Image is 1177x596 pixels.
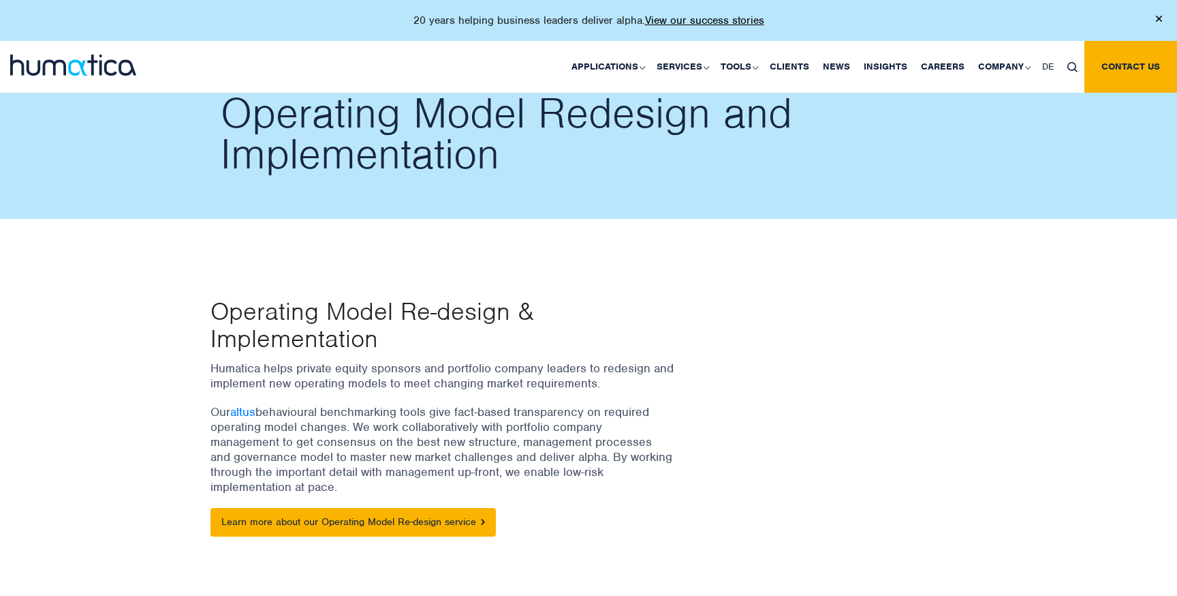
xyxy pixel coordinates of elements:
a: Applications [565,41,650,93]
a: Careers [914,41,971,93]
img: search_icon [1067,62,1078,72]
a: altus [230,404,255,419]
a: Tools [714,41,763,93]
a: Insights [857,41,914,93]
img: logo [10,55,136,76]
a: DE [1035,41,1061,93]
p: Our behavioural benchmarking tools give fact-based transparency on required operating model chang... [210,404,674,494]
a: View our success stories [645,14,764,27]
a: News [816,41,857,93]
p: 20 years helping business leaders deliver alpha. [413,14,764,27]
span: DE [1042,61,1054,72]
a: Services [650,41,714,93]
a: Contact us [1084,41,1177,93]
a: Clients [763,41,816,93]
a: Learn more about our Operating Model Re-design service [210,508,496,537]
p: Humatica helps private equity sponsors and portfolio company leaders to redesign and implement ne... [210,361,674,391]
p: Operating Model Re-design & Implementation [210,297,621,352]
h2: Operating Model Redesign and Implementation [221,93,977,175]
a: Company [971,41,1035,93]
